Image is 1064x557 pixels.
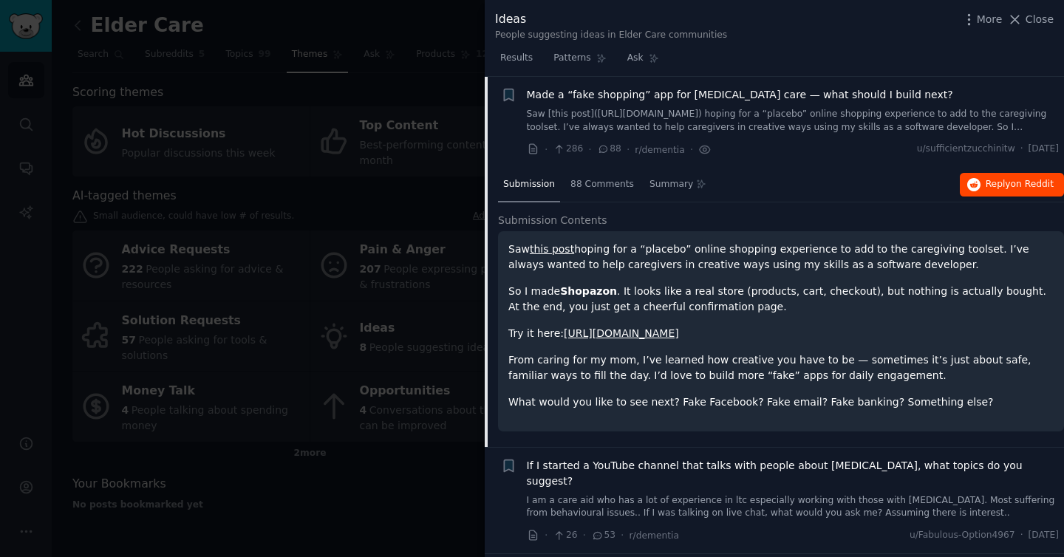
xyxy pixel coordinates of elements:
span: r/dementia [635,145,684,155]
span: More [977,12,1003,27]
span: · [621,527,624,543]
a: Ask [622,47,664,77]
p: What would you like to see next? Fake Facebook? Fake email? Fake banking? Something else? [508,394,1054,410]
span: Ask [627,52,644,65]
a: If I started a YouTube channel that talks with people about [MEDICAL_DATA], what topics do you su... [527,458,1060,489]
span: · [1020,529,1023,542]
a: [URL][DOMAIN_NAME] [564,327,679,339]
span: Submission [503,178,555,191]
p: From caring for my mom, I’ve learned how creative you have to be — sometimes it’s just about safe... [508,352,1054,383]
span: Summary [649,178,693,191]
a: Made a “fake shopping” app for [MEDICAL_DATA] care — what should I build next? [527,87,953,103]
button: Close [1007,12,1054,27]
span: 286 [553,143,583,156]
a: Results [495,47,538,77]
span: 53 [591,529,615,542]
span: [DATE] [1029,529,1059,542]
span: · [1020,143,1023,156]
span: u/sufficientzucchinitw [917,143,1015,156]
button: Replyon Reddit [960,173,1064,197]
span: · [627,142,630,157]
p: Saw hoping for a “placebo” online shopping experience to add to the caregiving toolset. I’ve alwa... [508,242,1054,273]
p: Try it here: [508,326,1054,341]
span: · [545,142,548,157]
span: u/Fabulous-Option4967 [910,529,1015,542]
strong: Shopazon [560,285,617,297]
span: 88 [597,143,621,156]
span: [DATE] [1029,143,1059,156]
span: on Reddit [1011,179,1054,189]
a: Patterns [548,47,611,77]
div: People suggesting ideas in Elder Care communities [495,29,727,42]
span: Close [1026,12,1054,27]
div: Ideas [495,10,727,29]
span: Results [500,52,533,65]
span: 88 Comments [570,178,634,191]
p: So I made . It looks like a real store (products, cart, checkout), but nothing is actually bought... [508,284,1054,315]
span: · [588,142,591,157]
span: · [545,527,548,543]
span: · [583,527,586,543]
button: More [961,12,1003,27]
span: 26 [553,529,577,542]
span: r/dementia [630,530,679,541]
a: this post [530,243,574,255]
a: Saw [this post]([URL][DOMAIN_NAME]) hoping for a “placebo” online shopping experience to add to t... [527,108,1060,134]
a: I am a care aid who has a lot of experience in ltc especially working with those with [MEDICAL_DA... [527,494,1060,520]
span: Patterns [553,52,590,65]
span: · [690,142,693,157]
span: Submission Contents [498,213,607,228]
span: Reply [986,178,1054,191]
